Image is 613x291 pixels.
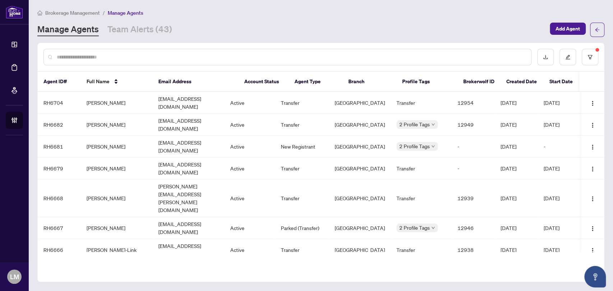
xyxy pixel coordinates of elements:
img: Logo [590,226,595,231]
img: Logo [590,248,595,253]
span: download [543,55,548,60]
img: Logo [590,144,595,150]
td: RH6667 [38,217,81,239]
span: Brokerage Management [45,10,100,16]
td: Active [224,114,275,136]
td: [PERSON_NAME] [81,179,153,217]
span: down [431,145,435,148]
button: Add Agent [550,23,586,35]
td: [DATE] [538,179,581,217]
td: [DATE] [538,217,581,239]
span: Full Name [87,78,110,85]
a: Manage Agents [37,23,99,36]
td: 12938 [452,239,495,261]
button: Logo [587,192,598,204]
th: Account Status [238,72,289,92]
td: [GEOGRAPHIC_DATA] [329,179,390,217]
button: download [537,49,554,65]
th: Branch [343,72,396,92]
img: logo [6,5,23,19]
td: Transfer [275,114,329,136]
td: [DATE] [495,92,538,114]
li: / [103,9,105,17]
td: [PERSON_NAME][EMAIL_ADDRESS][PERSON_NAME][DOMAIN_NAME] [153,179,224,217]
td: [PERSON_NAME] [81,92,153,114]
td: [GEOGRAPHIC_DATA] [329,114,390,136]
td: Transfer [275,158,329,179]
span: 2 Profile Tags [399,120,430,128]
span: edit [565,55,570,60]
img: Logo [590,166,595,172]
span: arrow-left [595,27,600,32]
span: LM [10,272,19,282]
td: Transfer [275,239,329,261]
span: down [431,123,435,126]
td: [DATE] [495,217,538,239]
td: [EMAIL_ADDRESS][DOMAIN_NAME] [153,217,224,239]
td: [DATE] [538,92,581,114]
button: edit [559,49,576,65]
button: Logo [587,244,598,255]
td: Transfer [391,92,452,114]
td: Transfer [391,179,452,217]
td: [GEOGRAPHIC_DATA] [329,92,390,114]
td: 12954 [452,92,495,114]
td: 12939 [452,179,495,217]
td: [PERSON_NAME] [81,158,153,179]
td: [GEOGRAPHIC_DATA] [329,239,390,261]
td: RH6704 [38,92,81,114]
td: Active [224,217,275,239]
th: Profile Tags [396,72,458,92]
td: [DATE] [538,239,581,261]
td: Active [224,92,275,114]
th: Email Address [153,72,238,92]
td: RH6668 [38,179,81,217]
td: [DATE] [495,239,538,261]
span: down [431,226,435,230]
td: RH6682 [38,114,81,136]
td: [PERSON_NAME]-Link [81,239,153,261]
td: [EMAIL_ADDRESS][DOMAIN_NAME] [153,92,224,114]
td: [GEOGRAPHIC_DATA] [329,158,390,179]
a: Team Alerts (43) [107,23,172,36]
button: Logo [587,97,598,108]
td: RH6679 [38,158,81,179]
td: [EMAIL_ADDRESS][DOMAIN_NAME] [153,239,224,261]
td: 12946 [452,217,495,239]
td: [GEOGRAPHIC_DATA] [329,217,390,239]
td: - [452,158,495,179]
th: Created Date [501,72,544,92]
span: 2 Profile Tags [399,224,430,232]
td: Active [224,239,275,261]
th: Start Date [544,72,587,92]
th: Agent Type [289,72,343,92]
span: Manage Agents [108,10,143,16]
button: Logo [587,163,598,174]
td: [DATE] [495,179,538,217]
button: Open asap [584,266,606,287]
td: - [538,136,581,158]
td: [DATE] [538,158,581,179]
img: Logo [590,100,595,106]
td: Active [224,136,275,158]
td: [EMAIL_ADDRESS][DOMAIN_NAME] [153,136,224,158]
td: [PERSON_NAME] [81,114,153,136]
td: [DATE] [495,114,538,136]
td: [GEOGRAPHIC_DATA] [329,136,390,158]
th: Full Name [81,72,153,92]
button: Logo [587,141,598,152]
img: Logo [590,196,595,202]
td: [PERSON_NAME] [81,217,153,239]
span: Add Agent [556,23,580,34]
td: Transfer [275,179,329,217]
button: Logo [587,222,598,234]
td: [DATE] [538,114,581,136]
td: [PERSON_NAME] [81,136,153,158]
td: [DATE] [495,136,538,158]
button: Logo [587,119,598,130]
td: Parked (Transfer) [275,217,329,239]
img: Logo [590,122,595,128]
td: Transfer [391,158,452,179]
td: RH6681 [38,136,81,158]
span: 2 Profile Tags [399,142,430,150]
